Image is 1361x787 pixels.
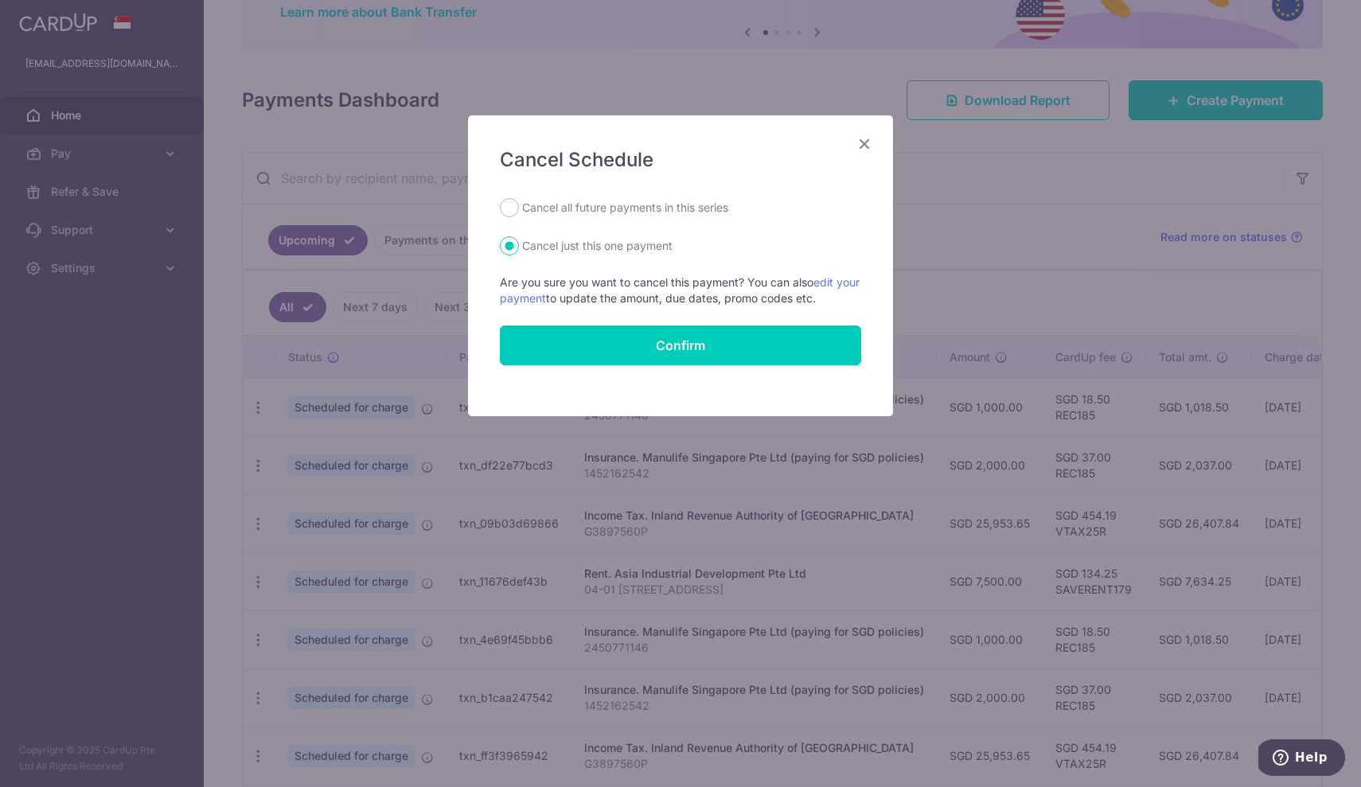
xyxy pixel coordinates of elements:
[522,198,728,217] label: Cancel all future payments in this series
[855,134,874,154] button: Close
[37,11,69,25] span: Help
[500,325,861,365] button: Confirm
[522,236,673,255] label: Cancel just this one payment
[500,147,861,173] h5: Cancel Schedule
[500,275,861,306] p: Are you sure you want to cancel this payment? You can also to update the amount, due dates, promo...
[1258,739,1345,779] iframe: Opens a widget where you can find more information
